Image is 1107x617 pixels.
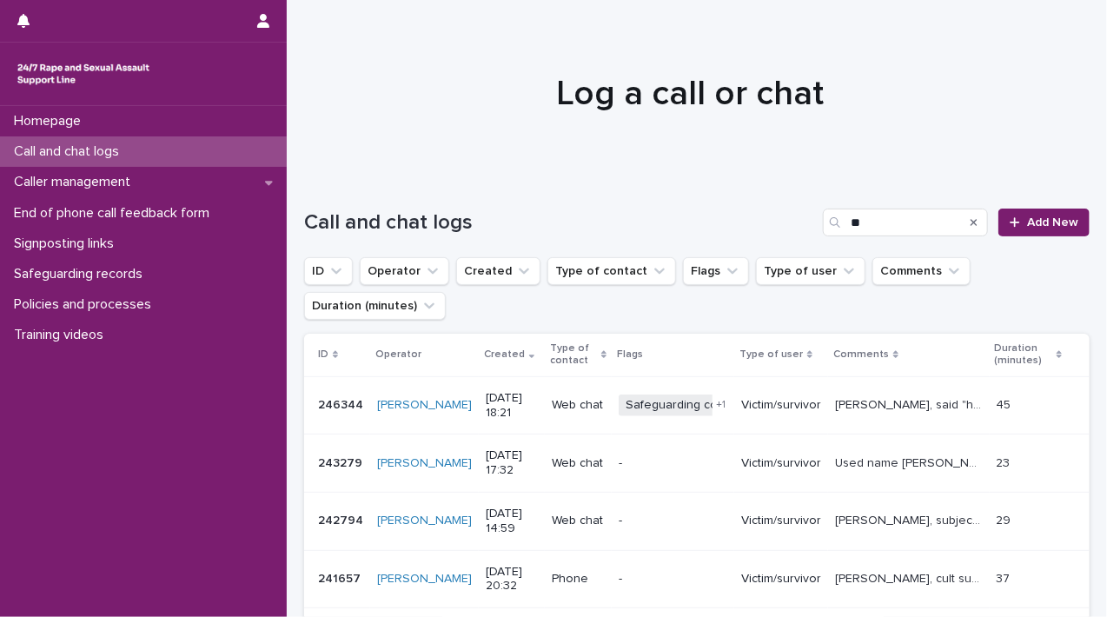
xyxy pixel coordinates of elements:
p: Duration (minutes) [995,339,1052,371]
p: Victim/survivor [741,456,821,471]
tr: 243279243279 [PERSON_NAME] [DATE] 17:32Web chat-Victim/survivorUsed name [PERSON_NAME], same rhyt... [304,435,1090,493]
p: [DATE] 17:32 [486,448,538,478]
a: [PERSON_NAME] [377,514,472,528]
p: 242794 [318,510,367,528]
button: Type of user [756,257,865,285]
span: Safeguarding concern [619,395,757,416]
tr: 241657241657 [PERSON_NAME] [DATE] 20:32Phone-Victim/survivor[PERSON_NAME], cult survivor, mention... [304,550,1090,608]
p: Homepage [7,113,95,129]
a: Add New [998,209,1090,236]
p: Web chat [552,456,605,471]
p: - [619,572,727,587]
button: Comments [872,257,971,285]
p: [DATE] 14:59 [486,507,538,536]
p: Caller management [7,174,144,190]
p: Created [484,345,525,364]
p: Brendan, cult survivor, mentioned father. CPTSD / tinnitus and having deep brain reorientating. I... [835,568,986,587]
span: Add New [1027,216,1078,229]
p: 45 [997,395,1015,413]
p: 37 [997,568,1014,587]
p: Operator [375,345,421,364]
p: - [619,514,727,528]
p: Signposting links [7,236,128,252]
button: Flags [683,257,749,285]
tr: 246344246344 [PERSON_NAME] [DATE] 18:21Web chatSafeguarding concern+1Victim/survivor[PERSON_NAME]... [304,376,1090,435]
p: 29 [997,510,1015,528]
p: Caller, said "help" and talked about having woken up with a black 'squishy ball' attached to thei... [835,395,986,413]
p: Policies and processes [7,296,165,313]
p: Used name Zoe, same rhythm at start of chat used 'yeah' and :(. Graphic description of CSA (rape)... [835,453,986,471]
p: ID [318,345,328,364]
p: [DATE] 20:32 [486,565,538,594]
p: 243279 [318,453,366,471]
a: [PERSON_NAME] [377,398,472,413]
p: Type of contact [550,339,597,371]
p: Phone [552,572,605,587]
input: Search [823,209,988,236]
p: Flags [617,345,643,364]
p: Safeguarding records [7,266,156,282]
p: Victim/survivor [741,572,821,587]
p: Victim/survivor [741,514,821,528]
p: [DATE] 18:21 [486,391,538,421]
p: Joey, subjected to series of rapes by male nurse 10 years. Very entangled with birth of her son, ... [835,510,986,528]
button: ID [304,257,353,285]
p: Victim/survivor [741,398,821,413]
p: 23 [997,453,1014,471]
button: Duration (minutes) [304,292,446,320]
p: Training videos [7,327,117,343]
h1: Log a call or chat [304,73,1077,115]
p: 246344 [318,395,367,413]
tr: 242794242794 [PERSON_NAME] [DATE] 14:59Web chat-Victim/survivor[PERSON_NAME], subjected to series... [304,492,1090,550]
span: + 1 [716,400,726,410]
button: Created [456,257,540,285]
p: Comments [833,345,889,364]
p: Type of user [739,345,803,364]
p: - [619,456,727,471]
p: End of phone call feedback form [7,205,223,222]
h1: Call and chat logs [304,210,816,236]
p: Call and chat logs [7,143,133,160]
img: rhQMoQhaT3yELyF149Cw [14,56,153,91]
p: Web chat [552,514,605,528]
p: 241657 [318,568,364,587]
a: [PERSON_NAME] [377,572,472,587]
button: Type of contact [547,257,676,285]
a: [PERSON_NAME] [377,456,472,471]
button: Operator [360,257,449,285]
p: Web chat [552,398,605,413]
